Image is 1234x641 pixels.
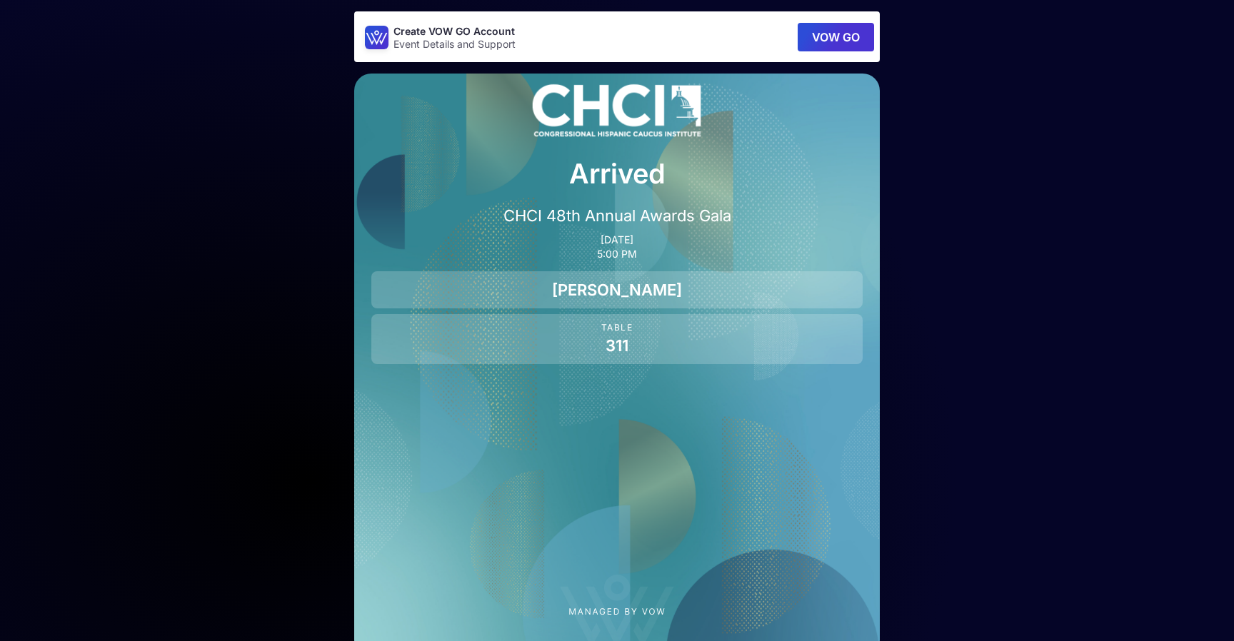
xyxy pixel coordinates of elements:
[393,39,516,50] p: Event Details and Support
[371,153,863,194] p: Arrived
[371,234,863,246] p: [DATE]
[377,335,857,355] p: 311
[377,323,857,333] p: Table
[798,23,874,51] button: VOW GO
[371,271,863,308] div: [PERSON_NAME]
[371,248,863,260] p: 5:00 PM
[393,24,516,39] p: Create VOW GO Account
[371,206,863,226] p: CHCI 48th Annual Awards Gala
